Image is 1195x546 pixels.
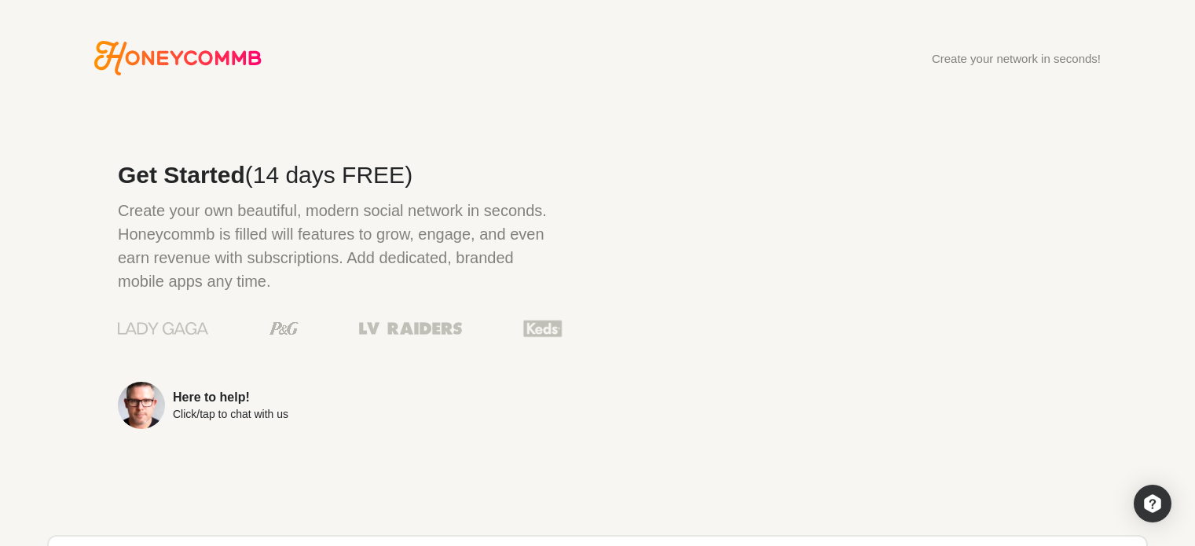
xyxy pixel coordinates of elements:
h2: Get Started [118,163,563,187]
img: Las Vegas Raiders [359,322,462,335]
div: Here to help! [173,391,288,404]
svg: Honeycommb [94,41,262,75]
img: Lady Gaga [118,317,208,340]
a: Here to help!Click/tap to chat with us [118,382,563,429]
img: Procter & Gamble [269,322,299,335]
p: Create your own beautiful, modern social network in seconds. Honeycommb is filled will features t... [118,199,563,293]
div: Create your network in seconds! [932,53,1101,64]
div: Open Intercom Messenger [1134,485,1171,522]
img: Keds [523,318,563,339]
span: (14 days FREE) [245,162,412,188]
a: Go to Honeycommb homepage [94,41,262,75]
img: Sean [118,382,165,429]
div: Click/tap to chat with us [173,409,288,420]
